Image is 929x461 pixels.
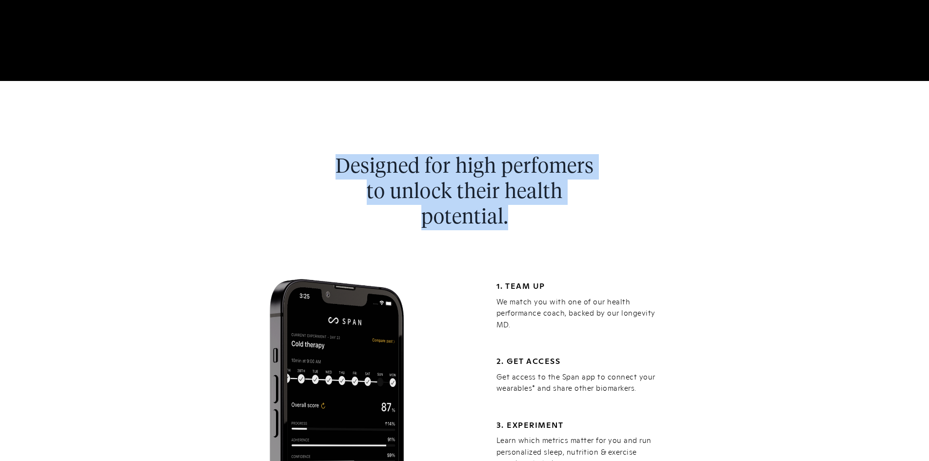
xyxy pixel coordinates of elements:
[496,371,667,394] div: Get access to the Span app to connect your wearables* and share other biomarkers.
[328,154,601,230] h2: Designed for high perfomers to unlock their health potential.
[496,280,545,291] span: 1. team up
[496,296,667,330] div: We match you with one of our health performance coach, backed by our longevity MD.
[496,355,561,366] span: 2. Get access
[496,419,564,430] span: 3. Experiment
